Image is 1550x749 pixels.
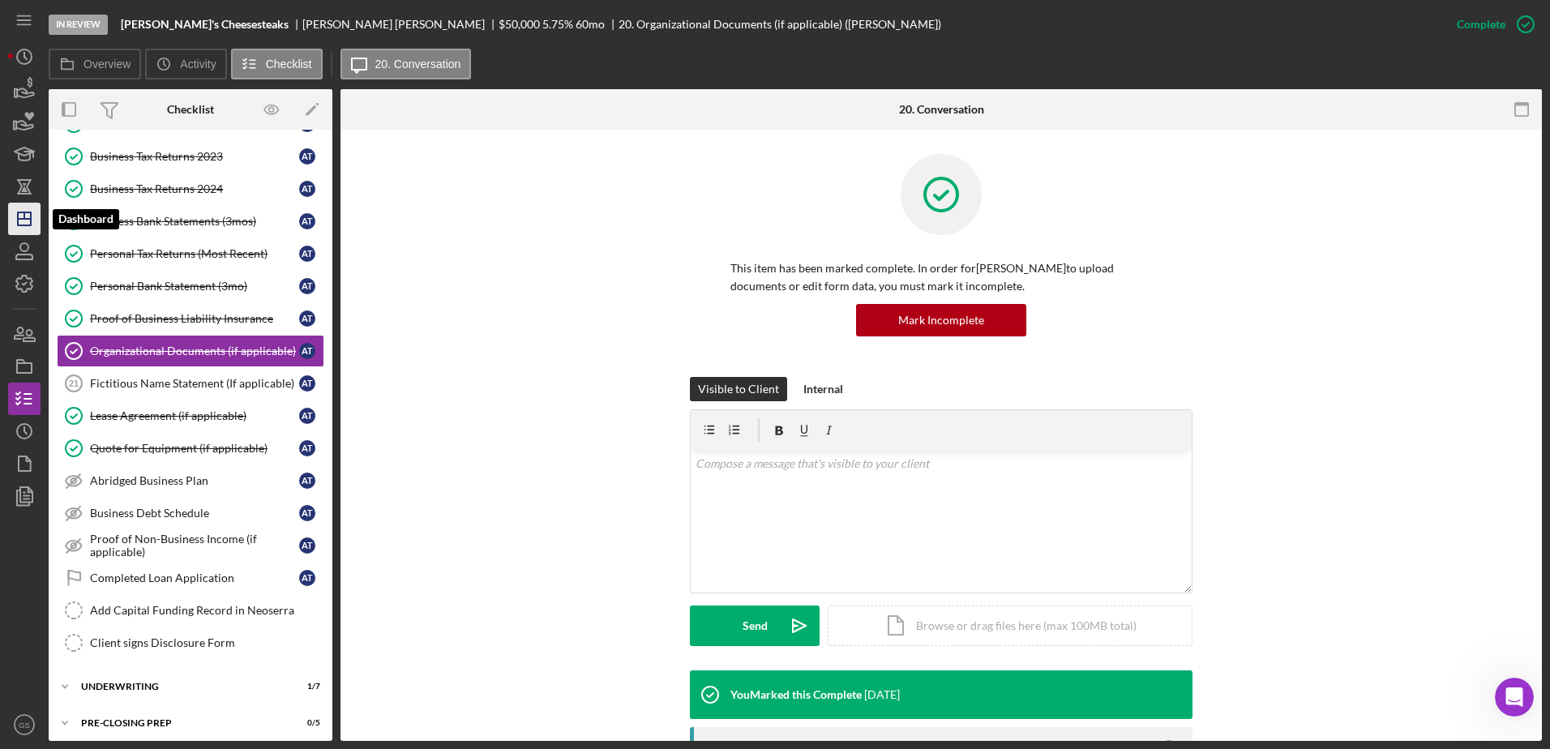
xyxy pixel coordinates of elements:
[730,688,862,701] div: You Marked this Complete
[49,15,108,35] div: In Review
[299,408,315,424] div: A T
[542,18,573,31] div: 5.75 %
[795,377,851,401] button: Internal
[57,205,324,238] a: Business Bank Statements (3mos)AT
[90,312,299,325] div: Proof of Business Liability Insurance
[57,302,324,335] a: Proof of Business Liability InsuranceAT
[1457,8,1505,41] div: Complete
[90,345,299,357] div: Organizational Documents (if applicable)
[231,49,323,79] button: Checklist
[266,58,312,71] label: Checklist
[299,278,315,294] div: A T
[90,442,299,455] div: Quote for Equipment (if applicable)
[180,58,216,71] label: Activity
[299,440,315,456] div: A T
[57,594,324,627] a: Add Capital Funding Record in Neoserra
[299,148,315,165] div: A T
[121,18,289,31] b: [PERSON_NAME]'s Cheesesteaks
[90,604,323,617] div: Add Capital Funding Record in Neoserra
[90,182,299,195] div: Business Tax Returns 2024
[898,304,984,336] div: Mark Incomplete
[19,721,30,730] text: GS
[299,375,315,392] div: A T
[90,215,299,228] div: Business Bank Statements (3mos)
[899,103,984,116] div: 20. Conversation
[299,505,315,521] div: A T
[57,140,324,173] a: Business Tax Returns 2023AT
[576,18,605,31] div: 60 mo
[57,367,324,400] a: 21Fictitious Name Statement (If applicable)AT
[730,259,1152,296] p: This item has been marked complete. In order for [PERSON_NAME] to upload documents or edit form d...
[90,247,299,260] div: Personal Tax Returns (Most Recent)
[90,150,299,163] div: Business Tax Returns 2023
[145,49,226,79] button: Activity
[57,335,324,367] a: Organizational Documents (if applicable)AT
[302,18,499,31] div: [PERSON_NAME] [PERSON_NAME]
[856,304,1026,336] button: Mark Incomplete
[499,17,540,31] span: $50,000
[375,58,461,71] label: 20. Conversation
[81,682,280,691] div: Underwriting
[340,49,472,79] button: 20. Conversation
[57,627,324,659] a: Client signs Disclosure Form
[299,246,315,262] div: A T
[698,377,779,401] div: Visible to Client
[291,682,320,691] div: 1 / 7
[90,377,299,390] div: Fictitious Name Statement (If applicable)
[299,343,315,359] div: A T
[90,280,299,293] div: Personal Bank Statement (3mo)
[690,377,787,401] button: Visible to Client
[299,570,315,586] div: A T
[57,529,324,562] a: Proof of Non-Business Income (if applicable)AT
[57,238,324,270] a: Personal Tax Returns (Most Recent)AT
[299,310,315,327] div: A T
[57,464,324,497] a: Abridged Business PlanAT
[90,507,299,520] div: Business Debt Schedule
[57,400,324,432] a: Lease Agreement (if applicable)AT
[1441,8,1542,41] button: Complete
[803,377,843,401] div: Internal
[299,473,315,489] div: A T
[619,18,941,31] div: 20. Organizational Documents (if applicable) ([PERSON_NAME])
[69,379,79,388] tspan: 21
[57,173,324,205] a: Business Tax Returns 2024AT
[81,718,280,728] div: Pre-Closing Prep
[90,474,299,487] div: Abridged Business Plan
[90,571,299,584] div: Completed Loan Application
[49,49,141,79] button: Overview
[8,708,41,741] button: GS
[1495,678,1534,717] iframe: Intercom live chat
[743,606,768,646] div: Send
[90,636,323,649] div: Client signs Disclosure Form
[690,606,820,646] button: Send
[90,409,299,422] div: Lease Agreement (if applicable)
[299,213,315,229] div: A T
[57,562,324,594] a: Completed Loan ApplicationAT
[83,58,131,71] label: Overview
[57,432,324,464] a: Quote for Equipment (if applicable)AT
[167,103,214,116] div: Checklist
[864,688,900,701] time: 2025-09-30 21:48
[57,497,324,529] a: Business Debt ScheduleAT
[90,533,299,559] div: Proof of Non-Business Income (if applicable)
[299,181,315,197] div: A T
[299,537,315,554] div: A T
[57,270,324,302] a: Personal Bank Statement (3mo)AT
[291,718,320,728] div: 0 / 5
